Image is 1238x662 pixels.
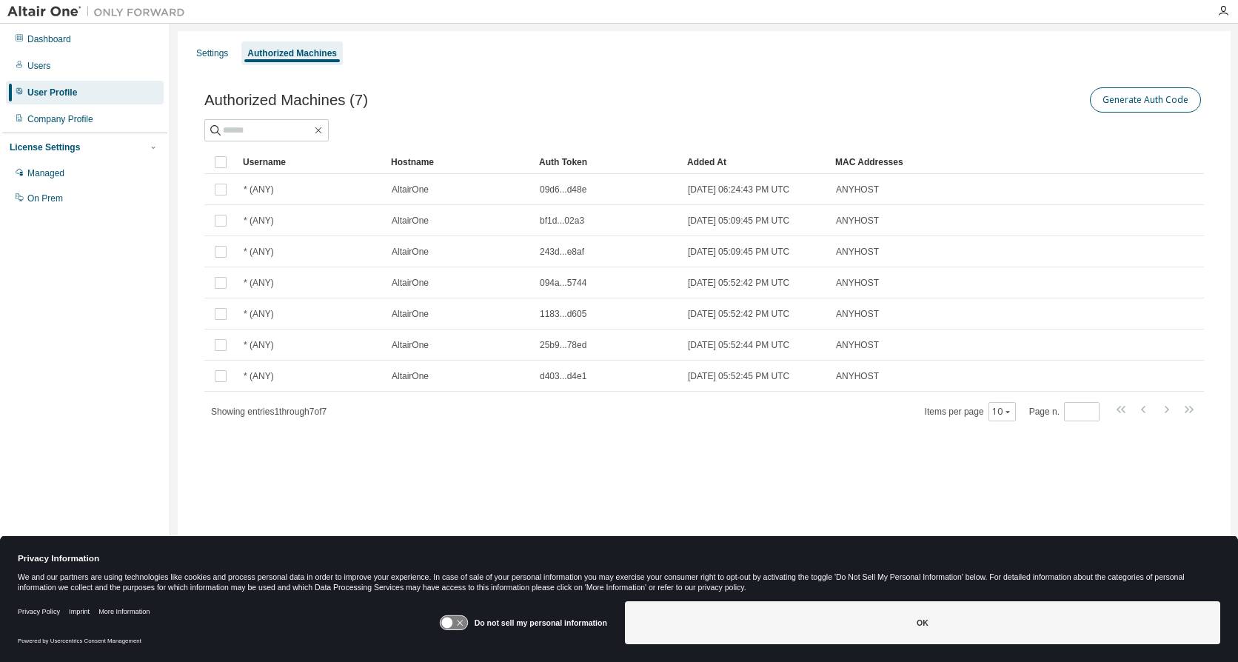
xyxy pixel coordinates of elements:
span: * (ANY) [244,215,274,227]
span: [DATE] 05:52:44 PM UTC [688,339,789,351]
img: Altair One [7,4,193,19]
span: * (ANY) [244,339,274,351]
span: * (ANY) [244,246,274,258]
span: AltairOne [392,246,429,258]
span: Page n. [1029,402,1100,421]
span: 1183...d605 [540,308,586,320]
span: * (ANY) [244,184,274,195]
span: [DATE] 05:52:45 PM UTC [688,370,789,382]
div: Company Profile [27,113,93,125]
div: Username [243,150,379,174]
span: d403...d4e1 [540,370,586,382]
span: 243d...e8af [540,246,584,258]
div: On Prem [27,193,63,204]
div: Managed [27,167,64,179]
div: Settings [196,47,228,59]
span: [DATE] 05:52:42 PM UTC [688,277,789,289]
div: User Profile [27,87,77,98]
span: AltairOne [392,184,429,195]
span: AltairOne [392,308,429,320]
span: * (ANY) [244,308,274,320]
span: [DATE] 05:52:42 PM UTC [688,308,789,320]
span: ANYHOST [836,184,879,195]
span: ANYHOST [836,339,879,351]
span: AltairOne [392,215,429,227]
span: ANYHOST [836,215,879,227]
span: * (ANY) [244,277,274,289]
span: Authorized Machines (7) [204,92,368,109]
span: AltairOne [392,370,429,382]
span: bf1d...02a3 [540,215,584,227]
span: AltairOne [392,339,429,351]
span: ANYHOST [836,246,879,258]
span: [DATE] 05:09:45 PM UTC [688,215,789,227]
div: Users [27,60,50,72]
div: License Settings [10,141,80,153]
div: Added At [687,150,823,174]
div: Dashboard [27,33,71,45]
span: ANYHOST [836,370,879,382]
span: AltairOne [392,277,429,289]
div: Auth Token [539,150,675,174]
div: MAC Addresses [835,150,1048,174]
span: ANYHOST [836,277,879,289]
span: 094a...5744 [540,277,586,289]
span: Items per page [925,402,1016,421]
span: [DATE] 06:24:43 PM UTC [688,184,789,195]
span: 25b9...78ed [540,339,586,351]
div: Authorized Machines [247,47,337,59]
button: 10 [992,406,1012,418]
span: [DATE] 05:09:45 PM UTC [688,246,789,258]
span: 09d6...d48e [540,184,586,195]
button: Generate Auth Code [1090,87,1201,113]
span: Showing entries 1 through 7 of 7 [211,407,327,417]
span: * (ANY) [244,370,274,382]
div: Hostname [391,150,527,174]
span: ANYHOST [836,308,879,320]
